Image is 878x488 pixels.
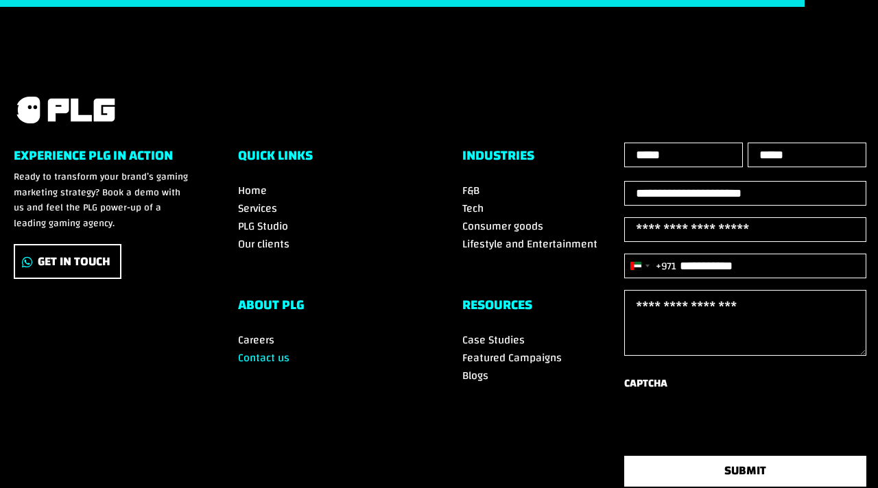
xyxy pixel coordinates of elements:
h6: Quick Links [238,149,416,169]
a: Our clients [238,234,289,254]
a: Featured Campaigns [462,347,562,368]
a: F&B [462,180,479,201]
div: +971 [656,257,676,276]
a: Tech [462,198,484,219]
a: Case Studies [462,330,525,350]
a: Get In Touch [14,244,121,279]
button: SUBMIT [624,456,866,487]
a: Consumer goods [462,216,543,236]
label: CAPTCHA [624,374,667,393]
a: Blogs [462,365,488,386]
a: PLG Studio [238,216,288,236]
a: Lifestyle and Entertainment [462,234,597,254]
p: Ready to transform your brand’s gaming marketing strategy? Book a demo with us and feel the PLG p... [14,169,191,231]
iframe: reCAPTCHA [624,398,833,452]
h6: ABOUT PLG [238,298,416,319]
a: Home [238,180,267,201]
button: Selected country [625,254,676,278]
h6: RESOURCES [462,298,640,319]
h6: Experience PLG in Action [14,149,191,169]
iframe: Chat Widget [809,422,878,488]
img: PLG logo [14,95,117,125]
a: Services [238,198,277,219]
h6: Industries [462,149,640,169]
a: PLG [14,95,117,132]
a: Careers [238,330,274,350]
a: Contact us [238,347,289,368]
